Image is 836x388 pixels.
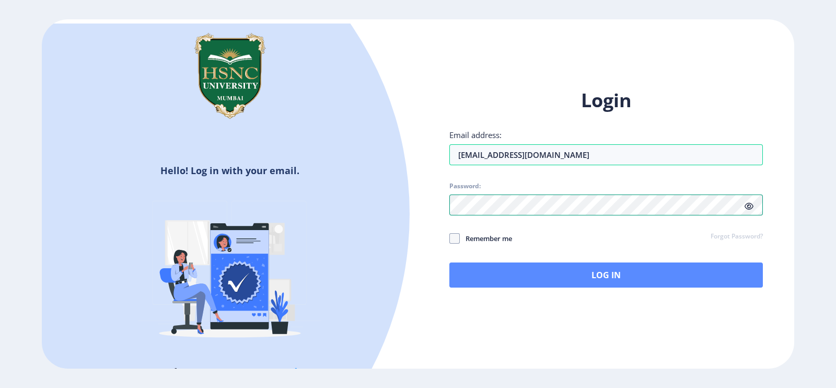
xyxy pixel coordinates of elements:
input: Email address [449,144,763,165]
img: Verified-rafiki.svg [138,181,321,364]
a: Forgot Password? [711,232,763,242]
label: Email address: [449,130,502,140]
img: hsnc.png [178,24,282,128]
h5: Don't have an account? [50,364,410,381]
button: Log In [449,263,763,288]
label: Password: [449,182,481,190]
h1: Login [449,88,763,113]
a: Register [273,364,321,380]
span: Remember me [460,232,512,245]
